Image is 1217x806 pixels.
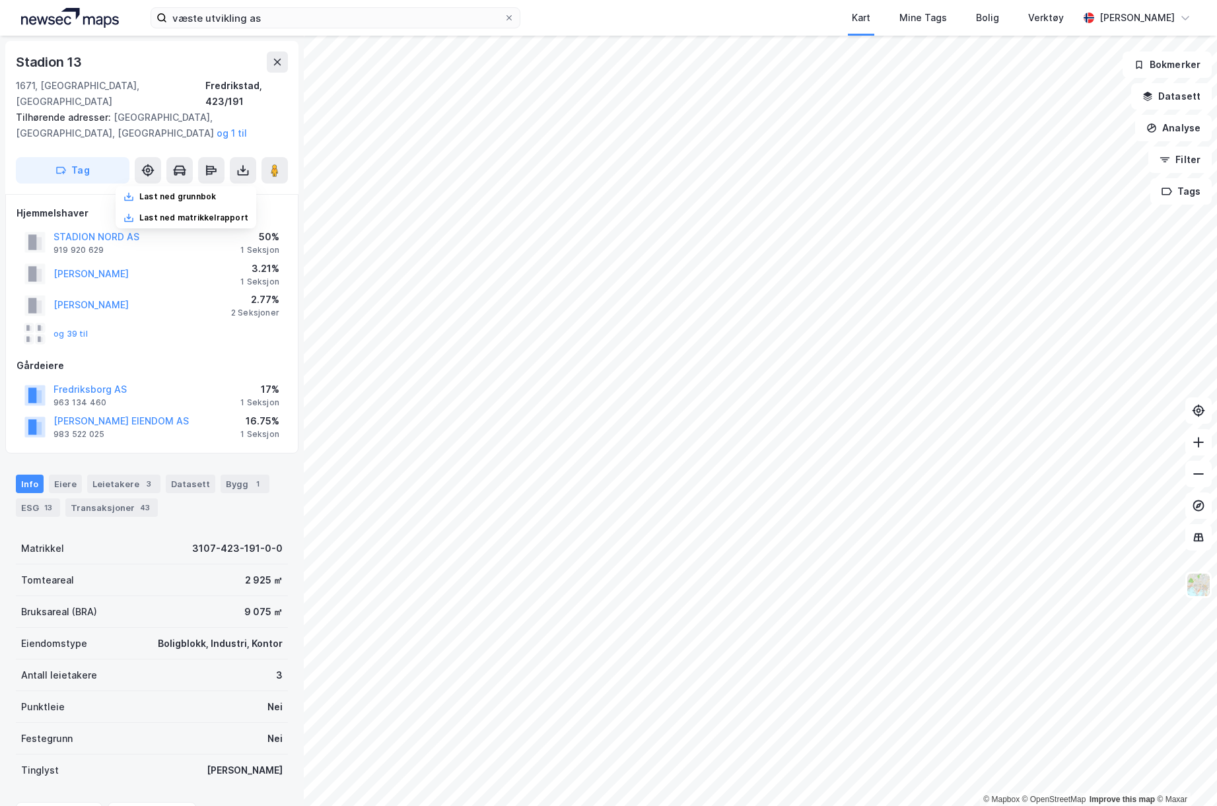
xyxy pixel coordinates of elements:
div: 1 Seksjon [240,245,279,255]
div: Nei [267,699,283,715]
span: Tilhørende adresser: [16,112,114,123]
div: Kart [852,10,870,26]
a: Mapbox [983,795,1020,804]
div: Eiere [49,475,82,493]
div: 43 [137,501,153,514]
button: Datasett [1131,83,1212,110]
div: 2 Seksjoner [231,308,279,318]
div: 1 Seksjon [240,397,279,408]
button: Tag [16,157,129,184]
div: Tomteareal [21,572,74,588]
div: 1 Seksjon [240,277,279,287]
div: 3 [142,477,155,490]
div: 3 [276,667,283,683]
div: Bygg [221,475,269,493]
div: Antall leietakere [21,667,97,683]
div: Leietakere [87,475,160,493]
div: 1671, [GEOGRAPHIC_DATA], [GEOGRAPHIC_DATA] [16,78,205,110]
div: Punktleie [21,699,65,715]
div: Tinglyst [21,762,59,778]
div: [PERSON_NAME] [1099,10,1175,26]
div: Verktøy [1028,10,1064,26]
div: 3107-423-191-0-0 [192,541,283,556]
a: Improve this map [1090,795,1155,804]
div: Eiendomstype [21,636,87,652]
div: Festegrunn [21,731,73,747]
div: Bruksareal (BRA) [21,604,97,620]
iframe: Chat Widget [1151,743,1217,806]
div: 983 522 025 [53,429,104,440]
div: Last ned grunnbok [139,191,216,202]
div: Boligblokk, Industri, Kontor [158,636,283,652]
div: 1 [251,477,264,490]
div: Bolig [976,10,999,26]
img: Z [1186,572,1211,597]
div: Matrikkel [21,541,64,556]
div: 50% [240,229,279,245]
button: Bokmerker [1123,51,1212,78]
div: Last ned matrikkelrapport [139,213,248,223]
div: ESG [16,498,60,517]
img: logo.a4113a55bc3d86da70a041830d287a7e.svg [21,8,119,28]
button: Tags [1150,178,1212,205]
div: Hjemmelshaver [17,205,287,221]
div: 919 920 629 [53,245,104,255]
button: Analyse [1135,115,1212,141]
div: Stadion 13 [16,51,85,73]
div: Gårdeiere [17,358,287,374]
div: 3.21% [240,261,279,277]
div: 13 [42,501,55,514]
div: Info [16,475,44,493]
div: 1 Seksjon [240,429,279,440]
div: 17% [240,382,279,397]
div: Mine Tags [899,10,947,26]
div: [GEOGRAPHIC_DATA], [GEOGRAPHIC_DATA], [GEOGRAPHIC_DATA] [16,110,277,141]
button: Filter [1148,147,1212,173]
div: 963 134 460 [53,397,106,408]
div: Datasett [166,475,215,493]
div: [PERSON_NAME] [207,762,283,778]
div: Fredrikstad, 423/191 [205,78,288,110]
div: 2.77% [231,292,279,308]
div: 16.75% [240,413,279,429]
div: Transaksjoner [65,498,158,517]
a: OpenStreetMap [1022,795,1086,804]
input: Søk på adresse, matrikkel, gårdeiere, leietakere eller personer [167,8,504,28]
div: 2 925 ㎡ [245,572,283,588]
div: 9 075 ㎡ [244,604,283,620]
div: Nei [267,731,283,747]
